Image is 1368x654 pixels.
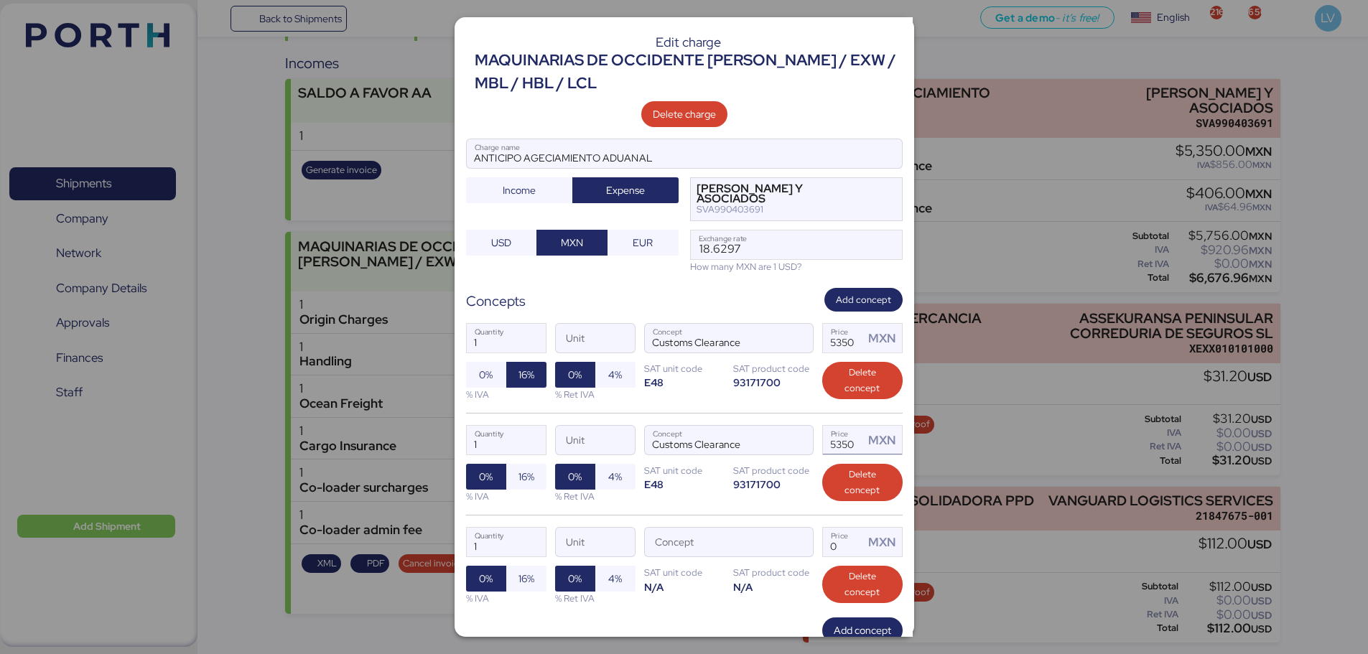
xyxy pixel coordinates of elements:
button: 16% [506,464,546,490]
button: 0% [555,464,595,490]
div: % Ret IVA [555,592,636,605]
div: 93171700 [733,477,814,491]
input: Quantity [467,426,546,454]
div: % IVA [466,592,546,605]
div: SAT unit code [644,464,725,477]
input: Price [823,426,865,454]
button: Add concept [824,288,903,312]
span: Income [503,182,536,199]
button: 16% [506,362,546,388]
button: Delete concept [822,464,903,501]
input: Unit [556,426,635,454]
input: Exchange rate [691,230,902,259]
div: [PERSON_NAME] Y ASOCIADOS [697,184,873,205]
button: 0% [466,362,506,388]
div: How many MXN are 1 USD? [690,260,903,274]
span: 0% [479,570,493,587]
div: SAT product code [733,464,814,477]
span: 0% [479,366,493,383]
input: Quantity [467,324,546,352]
span: EUR [633,234,653,251]
div: N/A [733,580,814,594]
div: 93171700 [733,375,814,389]
input: Concept [645,324,778,352]
button: USD [466,230,537,256]
span: 16% [518,468,534,485]
div: MAQUINARIAS DE OCCIDENTE [PERSON_NAME] / EXW / MBL / HBL / LCL [475,49,903,95]
span: 4% [608,468,622,485]
span: Expense [606,182,645,199]
button: 0% [555,566,595,592]
span: 4% [608,570,622,587]
input: Unit [556,324,635,352]
button: 4% [595,464,636,490]
span: 0% [568,468,582,485]
input: Quantity [467,528,546,556]
span: 16% [518,366,534,383]
input: Charge name [467,139,902,168]
button: EUR [608,230,679,256]
div: MXN [868,431,901,449]
div: SAT product code [733,566,814,579]
input: Concept [645,426,778,454]
button: ConceptConcept [783,429,813,459]
div: SAT product code [733,362,814,375]
input: Price [823,324,865,352]
button: Income [466,177,572,203]
button: 16% [506,566,546,592]
button: Expense [572,177,679,203]
div: Edit charge [475,36,903,49]
span: 0% [568,366,582,383]
button: ConceptConcept [783,531,813,561]
button: 0% [466,464,506,490]
button: Delete concept [822,362,903,399]
button: 0% [555,362,595,388]
button: MXN [536,230,608,256]
span: 0% [568,570,582,587]
div: % IVA [466,388,546,401]
button: 0% [466,566,506,592]
span: Delete concept [834,365,891,396]
div: N/A [644,580,725,594]
div: % Ret IVA [555,490,636,503]
span: USD [491,234,511,251]
div: SAT unit code [644,362,725,375]
button: Add concept [822,617,903,643]
span: 0% [479,468,493,485]
div: E48 [644,477,725,491]
div: Concepts [466,291,526,312]
div: SVA990403691 [697,205,873,215]
span: Add concept [834,622,891,639]
span: Delete charge [653,106,716,123]
button: 4% [595,362,636,388]
button: 4% [595,566,636,592]
div: MXN [868,330,901,347]
span: MXN [561,234,583,251]
span: Delete concept [834,569,891,600]
button: Delete concept [822,566,903,603]
div: % IVA [466,490,546,503]
input: Unit [556,528,635,556]
div: MXN [868,533,901,551]
span: 4% [608,366,622,383]
div: % Ret IVA [555,388,636,401]
span: Delete concept [834,467,891,498]
div: SAT unit code [644,566,725,579]
span: Add concept [836,292,891,308]
span: 16% [518,570,534,587]
input: Concept [645,528,778,556]
button: ConceptConcept [783,327,813,357]
div: E48 [644,375,725,389]
button: Delete charge [641,101,727,127]
input: Price [823,528,865,556]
